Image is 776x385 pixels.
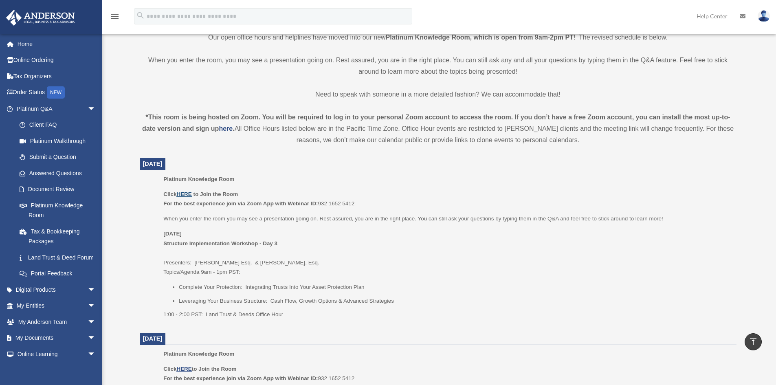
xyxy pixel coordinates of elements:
[47,86,65,99] div: NEW
[11,223,108,249] a: Tax & Bookkeeping Packages
[110,11,120,21] i: menu
[163,364,730,383] p: 932 1652 5412
[6,282,108,298] a: Digital Productsarrow_drop_down
[163,214,730,224] p: When you enter the room you may see a presentation going on. Rest assured, you are in the right p...
[6,314,108,330] a: My Anderson Teamarrow_drop_down
[6,298,108,314] a: My Entitiesarrow_drop_down
[6,346,108,362] a: Online Learningarrow_drop_down
[163,310,730,319] p: 1:00 - 2:00 PST: Land Trust & Deeds Office Hour
[6,330,108,346] a: My Documentsarrow_drop_down
[176,191,191,197] a: HERE
[143,161,163,167] span: [DATE]
[163,191,193,197] b: Click
[163,375,318,381] b: For the best experience join via Zoom App with Webinar ID:
[143,335,163,342] span: [DATE]
[163,189,730,209] p: 932 1652 5412
[88,346,104,363] span: arrow_drop_down
[219,125,233,132] a: here
[11,266,108,282] a: Portal Feedback
[140,32,736,43] p: Our open office hours and helplines have moved into our new ! The revised schedule is below.
[179,282,731,292] li: Complete Your Protection: Integrating Trusts Into Your Asset Protection Plan
[748,337,758,346] i: vertical_align_top
[6,52,108,68] a: Online Ordering
[140,112,736,146] div: All Office Hours listed below are in the Pacific Time Zone. Office Hour events are restricted to ...
[163,351,234,357] span: Platinum Knowledge Room
[140,55,736,77] p: When you enter the room, you may see a presentation going on. Rest assured, you are in the right ...
[163,200,318,207] b: For the best experience join via Zoom App with Webinar ID:
[11,181,108,198] a: Document Review
[163,231,182,237] u: [DATE]
[88,101,104,117] span: arrow_drop_down
[179,296,731,306] li: Leveraging Your Business Structure: Cash Flow, Growth Options & Advanced Strategies
[136,11,145,20] i: search
[11,197,104,223] a: Platinum Knowledge Room
[110,14,120,21] a: menu
[163,366,236,372] b: Click to Join the Room
[142,114,730,132] strong: *This room is being hosted on Zoom. You will be required to log in to your personal Zoom account ...
[193,191,238,197] b: to Join the Room
[163,176,234,182] span: Platinum Knowledge Room
[88,282,104,298] span: arrow_drop_down
[745,333,762,350] a: vertical_align_top
[11,117,108,133] a: Client FAQ
[6,68,108,84] a: Tax Organizers
[11,133,108,149] a: Platinum Walkthrough
[88,330,104,347] span: arrow_drop_down
[163,240,277,246] b: Structure Implementation Workshop - Day 3
[758,10,770,22] img: User Pic
[4,10,77,26] img: Anderson Advisors Platinum Portal
[176,366,191,372] a: HERE
[6,101,108,117] a: Platinum Q&Aarrow_drop_down
[11,165,108,181] a: Answered Questions
[88,298,104,315] span: arrow_drop_down
[140,89,736,100] p: Need to speak with someone in a more detailed fashion? We can accommodate that!
[6,84,108,101] a: Order StatusNEW
[386,34,574,41] strong: Platinum Knowledge Room, which is open from 9am-2pm PT
[88,314,104,330] span: arrow_drop_down
[11,249,108,266] a: Land Trust & Deed Forum
[6,36,108,52] a: Home
[233,125,234,132] strong: .
[11,149,108,165] a: Submit a Question
[163,229,730,277] p: Presenters: [PERSON_NAME] Esq. & [PERSON_NAME], Esq. Topics/Agenda 9am - 1pm PST:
